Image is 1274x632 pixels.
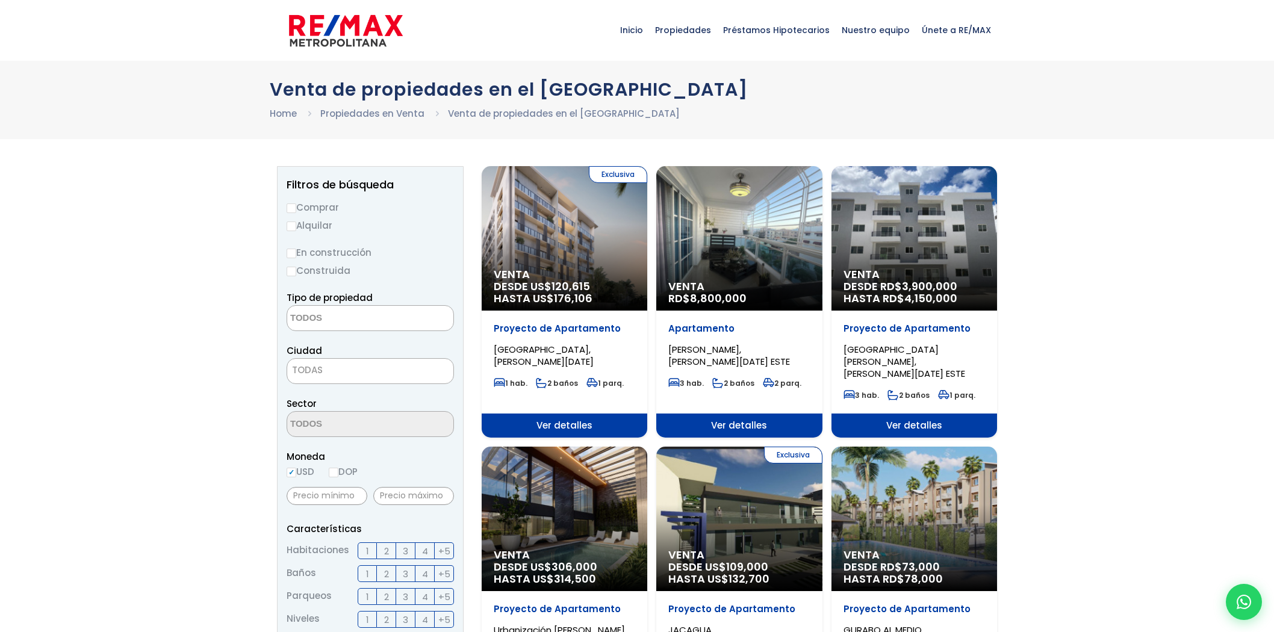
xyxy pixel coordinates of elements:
input: USD [287,468,296,477]
span: +5 [438,544,450,559]
span: 1 [366,566,369,581]
span: Niveles [287,611,320,628]
h2: Filtros de búsqueda [287,179,454,191]
span: [PERSON_NAME], [PERSON_NAME][DATE] ESTE [668,343,790,368]
input: Alquilar [287,222,296,231]
span: 3 hab. [668,378,704,388]
span: 4 [422,589,428,604]
a: Exclusiva Venta DESDE US$120,615 HASTA US$176,106 Proyecto de Apartamento [GEOGRAPHIC_DATA], [PER... [482,166,647,438]
span: Venta [668,549,810,561]
span: Préstamos Hipotecarios [717,12,836,48]
input: Comprar [287,203,296,213]
textarea: Search [287,412,404,438]
span: 132,700 [729,571,769,586]
li: Venta de propiedades en el [GEOGRAPHIC_DATA] [448,106,680,121]
span: Tipo de propiedad [287,291,373,304]
span: 1 parq. [586,378,624,388]
span: HASTA RD$ [844,293,985,305]
span: 78,000 [904,571,943,586]
span: Únete a RE/MAX [916,12,997,48]
span: 3,900,000 [902,279,957,294]
span: Nuestro equipo [836,12,916,48]
textarea: Search [287,306,404,332]
span: Ver detalles [482,414,647,438]
label: DOP [329,464,358,479]
h1: Venta de propiedades en el [GEOGRAPHIC_DATA] [270,79,1004,100]
span: Baños [287,565,316,582]
input: En construcción [287,249,296,258]
span: 314,500 [554,571,596,586]
span: RD$ [668,291,747,306]
span: 176,106 [554,291,592,306]
span: Habitaciones [287,542,349,559]
p: Proyecto de Apartamento [844,323,985,335]
label: Alquilar [287,218,454,233]
label: Construida [287,263,454,278]
span: 2 parq. [763,378,801,388]
p: Apartamento [668,323,810,335]
span: 2 [384,566,389,581]
span: Exclusiva [764,447,822,463]
span: 73,000 [902,559,940,574]
span: HASTA US$ [494,573,635,585]
span: 120,615 [552,279,590,294]
span: 1 parq. [938,390,975,400]
span: +5 [438,566,450,581]
span: 4 [422,544,428,559]
span: Inicio [614,12,649,48]
span: 3 [403,612,408,627]
p: Características [287,521,454,536]
span: 4,150,000 [904,291,957,306]
span: Parqueos [287,588,332,605]
span: 2 [384,589,389,604]
span: 306,000 [552,559,597,574]
span: 4 [422,612,428,627]
span: Exclusiva [589,166,647,183]
span: 4 [422,566,428,581]
span: Ver detalles [831,414,997,438]
label: En construcción [287,245,454,260]
span: +5 [438,589,450,604]
span: 8,800,000 [690,291,747,306]
span: HASTA US$ [494,293,635,305]
span: TODAS [292,364,323,376]
span: 3 [403,544,408,559]
span: 1 [366,544,369,559]
span: DESDE US$ [494,561,635,585]
span: Sector [287,397,317,410]
p: Proyecto de Apartamento [844,603,985,615]
span: Propiedades [649,12,717,48]
span: HASTA RD$ [844,573,985,585]
span: Venta [844,268,985,280]
span: Venta [494,268,635,280]
span: Moneda [287,449,454,464]
span: TODAS [287,358,454,384]
span: 3 [403,589,408,604]
span: DESDE RD$ [844,561,985,585]
span: 109,000 [726,559,768,574]
input: Construida [287,267,296,276]
span: TODAS [287,362,453,379]
span: 1 [366,589,369,604]
span: 3 [403,566,408,581]
a: Venta RD$8,800,000 Apartamento [PERSON_NAME], [PERSON_NAME][DATE] ESTE 3 hab. 2 baños 2 parq. Ver... [656,166,822,438]
span: Ciudad [287,344,322,357]
span: 3 hab. [844,390,879,400]
span: HASTA US$ [668,573,810,585]
span: 2 [384,544,389,559]
p: Proyecto de Apartamento [668,603,810,615]
img: remax-metropolitana-logo [289,13,403,49]
span: Ver detalles [656,414,822,438]
a: Home [270,107,297,120]
span: [GEOGRAPHIC_DATA][PERSON_NAME], [PERSON_NAME][DATE] ESTE [844,343,965,380]
input: DOP [329,468,338,477]
a: Venta DESDE RD$3,900,000 HASTA RD$4,150,000 Proyecto de Apartamento [GEOGRAPHIC_DATA][PERSON_NAME... [831,166,997,438]
span: Venta [494,549,635,561]
span: DESDE US$ [668,561,810,585]
p: Proyecto de Apartamento [494,323,635,335]
input: Precio máximo [373,487,454,505]
span: 2 [384,612,389,627]
p: Proyecto de Apartamento [494,603,635,615]
span: 1 [366,612,369,627]
label: Comprar [287,200,454,215]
